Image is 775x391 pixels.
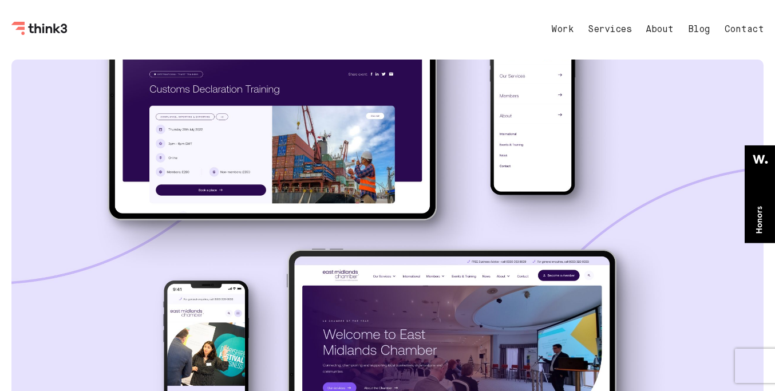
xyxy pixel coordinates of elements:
a: Contact [725,25,764,34]
a: About [646,25,674,34]
a: Services [588,25,631,34]
a: Think3 Logo [11,26,69,37]
a: Blog [688,25,710,34]
a: Work [551,25,574,34]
